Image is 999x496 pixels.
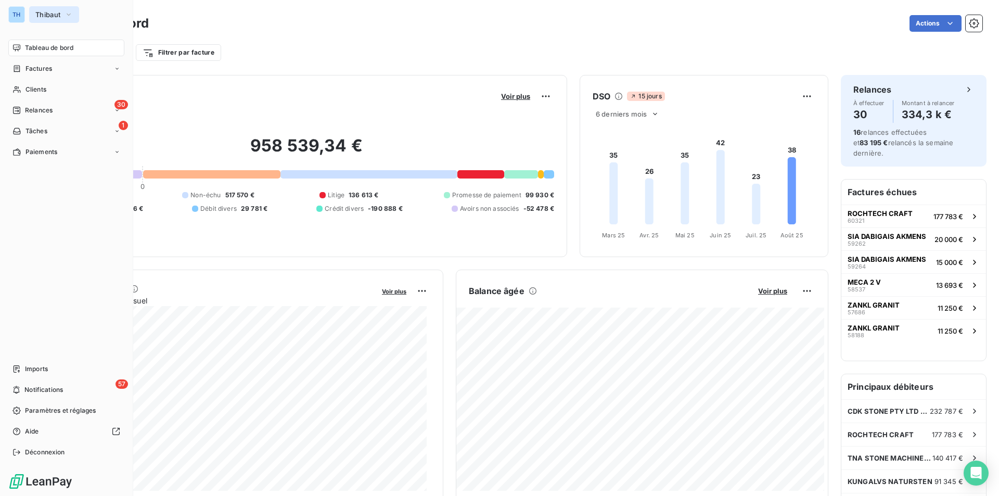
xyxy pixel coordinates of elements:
span: 6 derniers mois [596,110,647,118]
span: 177 783 € [933,212,963,221]
tspan: Juin 25 [710,232,731,239]
span: 59262 [848,240,866,247]
button: Actions [910,15,962,32]
span: 0 [140,182,145,190]
span: Déconnexion [25,448,65,457]
span: Paramètres et réglages [25,406,96,415]
button: Filtrer par facture [136,44,221,61]
span: 15 000 € [936,258,963,266]
h6: Factures échues [841,180,986,205]
span: Factures [25,64,52,73]
button: Voir plus [379,286,409,296]
span: ROCHTECH CRAFT [848,209,913,218]
span: 1 [119,121,128,130]
a: Clients [8,81,124,98]
tspan: Août 25 [780,232,803,239]
span: Voir plus [758,287,787,295]
a: Paramètres et réglages [8,402,124,419]
button: Voir plus [755,286,790,296]
span: 58537 [848,286,865,292]
span: Clients [25,85,46,94]
span: 57 [116,379,128,389]
span: 11 250 € [938,304,963,312]
span: SIA DABIGAIS AKMENS [848,255,926,263]
span: 20 000 € [934,235,963,244]
h4: 334,3 k € [902,106,955,123]
h6: Principaux débiteurs [841,374,986,399]
span: 59264 [848,263,866,270]
span: ZANKL GRANIT [848,301,900,309]
h2: 958 539,34 € [59,135,554,167]
div: Open Intercom Messenger [964,461,989,486]
span: Relances [25,106,53,115]
span: CDK STONE PTY LTD ([GEOGRAPHIC_DATA]) [848,407,930,415]
span: Notifications [24,385,63,395]
span: relances effectuées et relancés la semaine dernière. [853,128,953,157]
button: ZANKL GRANIT5818811 250 € [841,319,986,342]
span: Montant à relancer [902,100,955,106]
tspan: Avr. 25 [639,232,659,239]
span: 13 693 € [936,281,963,289]
button: MECA 2 V5853713 693 € [841,273,986,296]
button: ROCHTECH CRAFT60321177 783 € [841,205,986,227]
tspan: Mai 25 [675,232,695,239]
span: Paiements [25,147,57,157]
span: 60321 [848,218,864,224]
span: 15 jours [627,92,664,101]
span: -52 478 € [523,204,554,213]
span: Promesse de paiement [452,190,521,200]
span: 16 [853,128,861,136]
span: Thibaut [35,10,60,19]
h4: 30 [853,106,885,123]
span: ROCHTECH CRAFT [848,430,914,439]
span: 517 570 € [225,190,254,200]
div: TH [8,6,25,23]
span: Imports [25,364,48,374]
span: Tableau de bord [25,43,73,53]
span: 99 930 € [526,190,554,200]
span: 58188 [848,332,864,338]
span: Débit divers [200,204,237,213]
button: SIA DABIGAIS AKMENS5926220 000 € [841,227,986,250]
span: 177 783 € [932,430,963,439]
a: 1Tâches [8,123,124,139]
a: Factures [8,60,124,77]
button: ZANKL GRANIT5768611 250 € [841,296,986,319]
span: Litige [328,190,344,200]
span: Crédit divers [325,204,364,213]
a: Tableau de bord [8,40,124,56]
span: 11 250 € [938,327,963,335]
span: 29 781 € [241,204,267,213]
span: ZANKL GRANIT [848,324,900,332]
span: MECA 2 V [848,278,881,286]
img: Logo LeanPay [8,473,73,490]
button: SIA DABIGAIS AKMENS5926415 000 € [841,250,986,273]
span: 140 417 € [932,454,963,462]
span: KUNGALVS NATURSTEN [848,477,932,486]
span: 83 195 € [860,138,888,147]
span: Voir plus [501,92,530,100]
span: 136 613 € [349,190,378,200]
span: SIA DABIGAIS AKMENS [848,232,926,240]
h6: Balance âgée [469,285,524,297]
span: À effectuer [853,100,885,106]
span: 232 787 € [930,407,963,415]
span: Non-échu [190,190,221,200]
span: 30 [114,100,128,109]
tspan: Mars 25 [602,232,625,239]
button: Voir plus [498,92,533,101]
a: Paiements [8,144,124,160]
a: Imports [8,361,124,377]
a: Aide [8,423,124,440]
span: 91 345 € [934,477,963,486]
span: Voir plus [382,288,406,295]
h6: DSO [593,90,610,103]
span: Tâches [25,126,47,136]
span: Avoirs non associés [460,204,519,213]
span: Aide [25,427,39,436]
h6: Relances [853,83,891,96]
span: 57686 [848,309,865,315]
tspan: Juil. 25 [746,232,766,239]
span: TNA STONE MACHINERY INC. [848,454,932,462]
span: -190 888 € [368,204,403,213]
